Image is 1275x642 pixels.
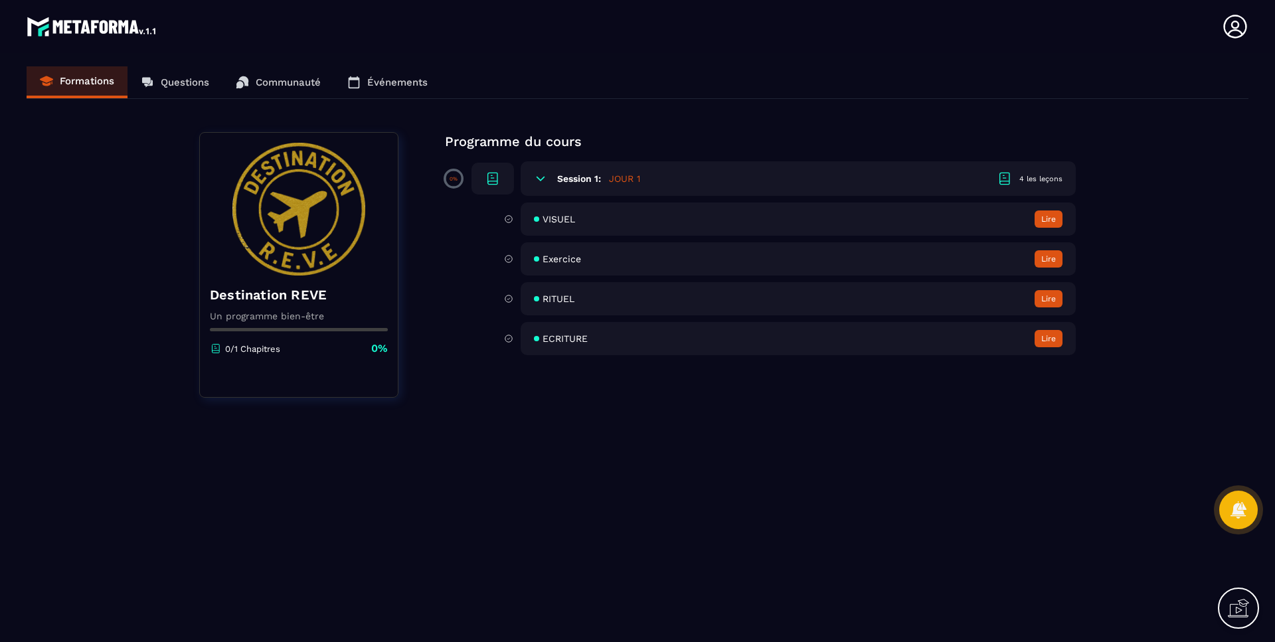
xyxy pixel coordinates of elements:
button: Lire [1035,330,1062,347]
button: Lire [1035,290,1062,307]
h6: Session 1: [557,173,601,184]
img: banner [210,143,388,276]
p: Programme du cours [445,132,1076,151]
p: Un programme bien-être [210,311,388,321]
img: logo [27,13,158,40]
span: RITUEL [543,293,574,304]
div: 4 les leçons [1019,174,1062,184]
span: VISUEL [543,214,575,224]
p: 0% [450,176,458,182]
span: Exercice [543,254,581,264]
span: ECRITURE [543,333,588,344]
p: 0% [371,341,388,356]
h5: JOUR 1 [609,172,640,185]
h4: Destination REVE [210,285,388,304]
p: 0/1 Chapitres [225,344,280,354]
button: Lire [1035,250,1062,268]
button: Lire [1035,210,1062,228]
